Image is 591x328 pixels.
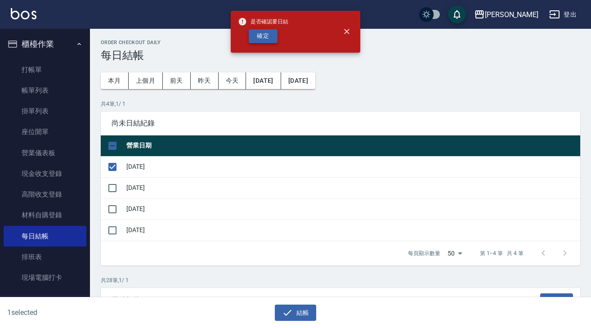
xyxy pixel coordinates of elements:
[101,49,580,62] h3: 每日結帳
[448,5,466,23] button: save
[275,305,317,321] button: 結帳
[540,295,573,304] a: 報表匯出
[4,205,86,225] a: 材料自購登錄
[249,29,278,43] button: 確定
[470,5,542,24] button: [PERSON_NAME]
[124,156,580,177] td: [DATE]
[238,17,288,26] span: 是否確認要日結
[337,22,357,41] button: close
[163,72,191,89] button: 前天
[4,101,86,121] a: 掛單列表
[112,296,540,305] span: 日結紀錄
[4,32,86,56] button: 櫃檯作業
[4,226,86,247] a: 每日結帳
[101,40,580,45] h2: Order checkout daily
[101,276,580,284] p: 共 28 筆, 1 / 1
[4,184,86,205] a: 高階收支登錄
[191,72,219,89] button: 昨天
[124,135,580,157] th: 營業日期
[480,249,524,257] p: 第 1–4 筆 共 4 筆
[101,72,129,89] button: 本月
[7,307,146,318] h6: 1 selected
[4,143,86,163] a: 營業儀表板
[4,288,86,309] a: 掃碼打卡
[124,220,580,241] td: [DATE]
[246,72,281,89] button: [DATE]
[540,293,573,307] button: 報表匯出
[4,163,86,184] a: 現金收支登錄
[124,177,580,198] td: [DATE]
[444,241,466,265] div: 50
[11,8,36,19] img: Logo
[4,267,86,288] a: 現場電腦打卡
[408,249,440,257] p: 每頁顯示數量
[4,247,86,267] a: 排班表
[124,198,580,220] td: [DATE]
[101,100,580,108] p: 共 4 筆, 1 / 1
[112,119,569,128] span: 尚未日結紀錄
[129,72,163,89] button: 上個月
[219,72,246,89] button: 今天
[4,59,86,80] a: 打帳單
[281,72,315,89] button: [DATE]
[546,6,580,23] button: 登出
[485,9,538,20] div: [PERSON_NAME]
[4,121,86,142] a: 座位開單
[4,80,86,101] a: 帳單列表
